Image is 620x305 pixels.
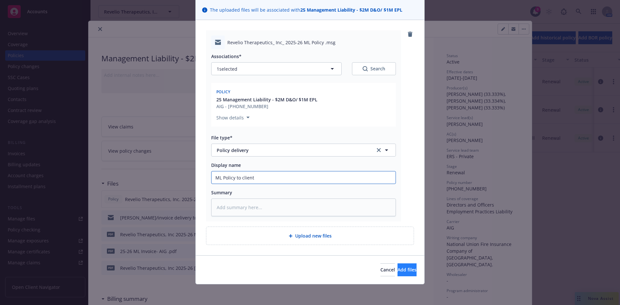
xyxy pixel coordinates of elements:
[398,267,417,273] span: Add files
[211,189,232,196] span: Summary
[206,227,414,245] div: Upload new files
[295,232,332,239] span: Upload new files
[380,267,395,273] span: Cancel
[398,263,417,276] button: Add files
[380,263,395,276] button: Cancel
